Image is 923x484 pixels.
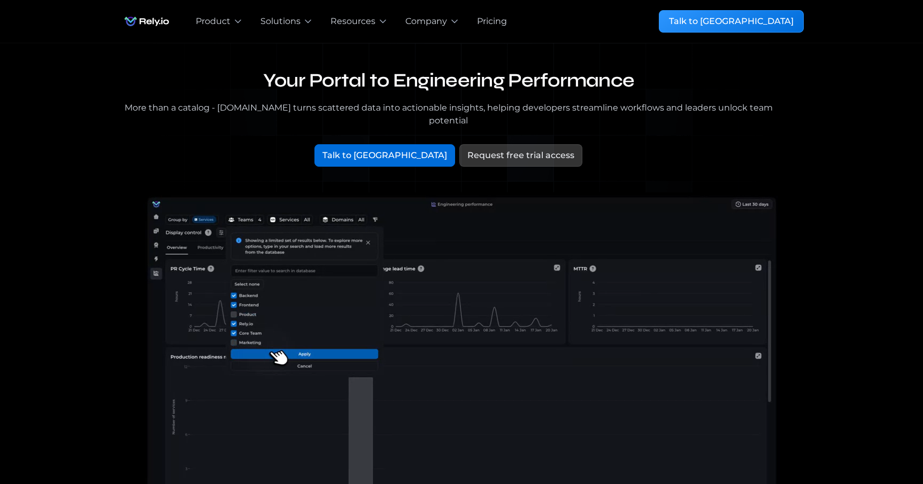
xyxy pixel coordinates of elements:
[119,11,174,32] a: home
[467,149,574,162] div: Request free trial access
[459,144,582,167] a: Request free trial access
[330,15,375,28] div: Resources
[669,15,794,28] div: Talk to [GEOGRAPHIC_DATA]
[322,149,447,162] div: Talk to [GEOGRAPHIC_DATA]
[477,15,507,28] a: Pricing
[119,11,174,32] img: Rely.io logo
[260,15,301,28] div: Solutions
[659,10,804,33] a: Talk to [GEOGRAPHIC_DATA]
[852,413,908,469] iframe: Chatbot
[314,144,455,167] a: Talk to [GEOGRAPHIC_DATA]
[119,69,778,93] h1: Your Portal to Engineering Performance
[196,15,230,28] div: Product
[119,102,778,127] div: More than a catalog - [DOMAIN_NAME] turns scattered data into actionable insights, helping develo...
[405,15,447,28] div: Company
